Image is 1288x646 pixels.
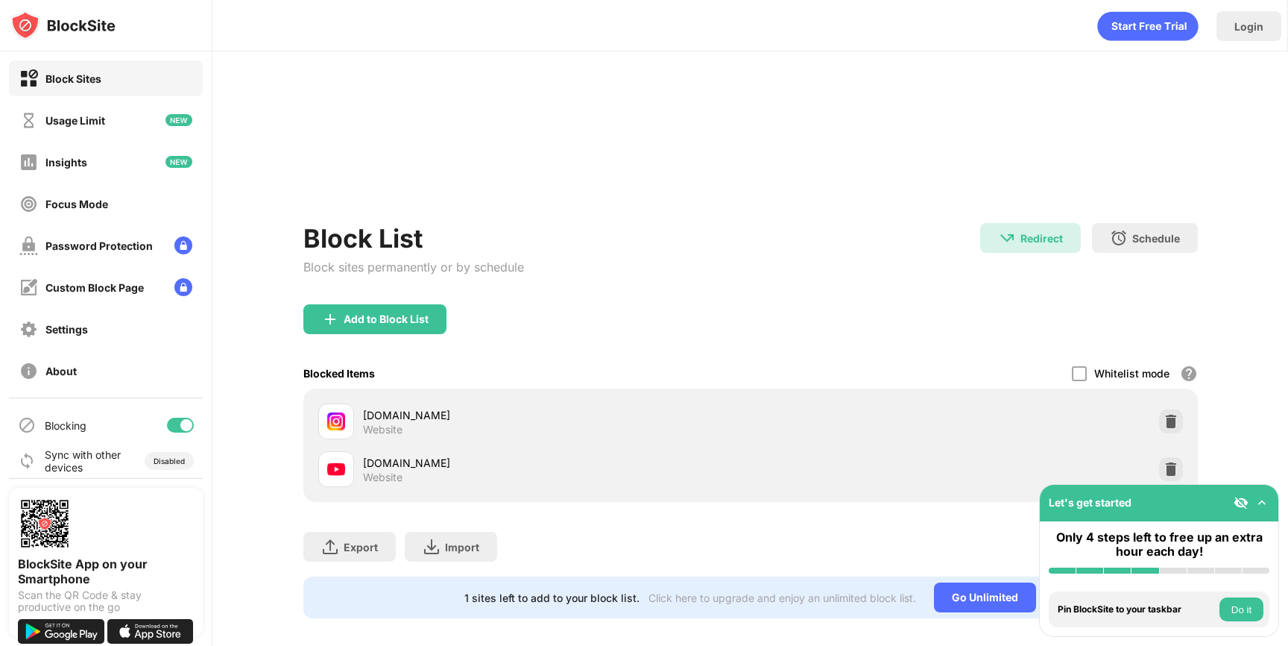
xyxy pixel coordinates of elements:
[154,457,185,465] div: Disabled
[303,93,1198,205] iframe: Banner
[344,313,429,325] div: Add to Block List
[1020,232,1063,245] div: Redirect
[1049,530,1269,559] div: Only 4 steps left to free up an extra hour each day!
[45,239,153,252] div: Password Protection
[107,619,194,644] img: download-on-the-app-store.svg
[45,156,87,169] div: Insights
[174,236,192,254] img: lock-menu.svg
[363,471,402,484] div: Website
[1234,495,1248,510] img: eye-not-visible.svg
[165,114,192,126] img: new-icon.svg
[1049,496,1131,509] div: Let's get started
[1234,20,1263,33] div: Login
[1219,598,1263,621] button: Do it
[45,419,86,432] div: Blocking
[174,278,192,296] img: lock-menu.svg
[19,236,38,255] img: password-protection-off.svg
[45,448,121,474] div: Sync with other devices
[327,460,345,478] img: favicons
[45,72,101,85] div: Block Sites
[45,323,88,336] div: Settings
[19,195,38,213] img: focus-off.svg
[363,455,751,471] div: [DOMAIN_NAME]
[934,583,1036,612] div: Go Unlimited
[19,111,38,130] img: time-usage-off.svg
[45,365,77,377] div: About
[19,320,38,339] img: settings-off.svg
[1254,495,1269,510] img: omni-setup-toggle.svg
[303,367,375,380] div: Blocked Items
[18,497,72,551] img: options-page-qr-code.png
[648,592,916,604] div: Click here to upgrade and enjoy an unlimited block list.
[10,10,116,40] img: logo-blocksite.svg
[1097,11,1199,41] div: animation
[464,592,640,604] div: 1 sites left to add to your block list.
[19,278,38,297] img: customize-block-page-off.svg
[45,198,108,210] div: Focus Mode
[1132,232,1180,245] div: Schedule
[18,619,104,644] img: get-it-on-google-play.svg
[303,223,524,254] div: Block List
[45,114,105,127] div: Usage Limit
[1094,367,1169,380] div: Whitelist mode
[45,281,144,294] div: Custom Block Page
[18,556,194,586] div: BlockSite App on your Smartphone
[303,260,524,275] div: Block sites permanently or by schedule
[363,423,402,436] div: Website
[18,589,194,613] div: Scan the QR Code & stay productive on the go
[344,541,378,554] div: Export
[445,541,479,554] div: Import
[165,156,192,168] img: new-icon.svg
[327,413,345,430] img: favicons
[18,452,36,470] img: sync-icon.svg
[19,362,38,380] img: about-off.svg
[19,69,38,88] img: block-on.svg
[363,407,751,423] div: [DOMAIN_NAME]
[19,153,38,172] img: insights-off.svg
[1058,604,1216,615] div: Pin BlockSite to your taskbar
[18,416,36,434] img: blocking-icon.svg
